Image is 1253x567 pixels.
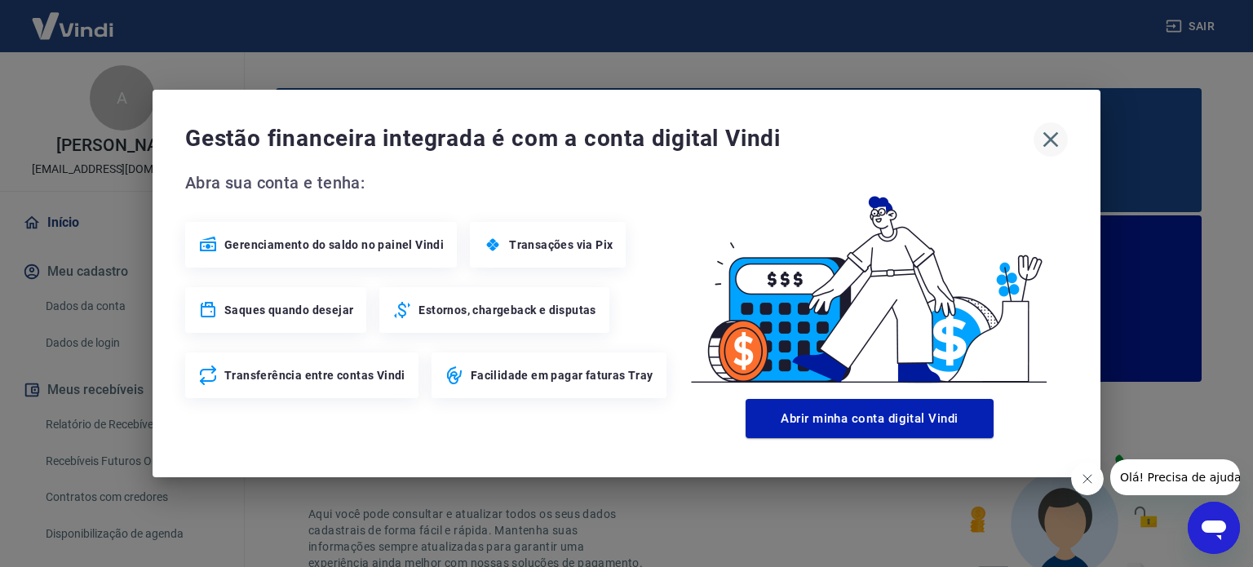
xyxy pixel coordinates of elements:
iframe: Fechar mensagem [1071,463,1104,495]
iframe: Botão para abrir a janela de mensagens [1188,502,1240,554]
span: Abra sua conta e tenha: [185,170,671,196]
span: Estornos, chargeback e disputas [418,302,596,318]
span: Saques quando desejar [224,302,353,318]
span: Transferência entre contas Vindi [224,367,405,383]
span: Gestão financeira integrada é com a conta digital Vindi [185,122,1034,155]
iframe: Mensagem da empresa [1110,459,1240,495]
span: Transações via Pix [509,237,613,253]
span: Gerenciamento do saldo no painel Vindi [224,237,444,253]
span: Facilidade em pagar faturas Tray [471,367,653,383]
img: Good Billing [671,170,1068,392]
span: Olá! Precisa de ajuda? [10,11,137,24]
button: Abrir minha conta digital Vindi [746,399,994,438]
